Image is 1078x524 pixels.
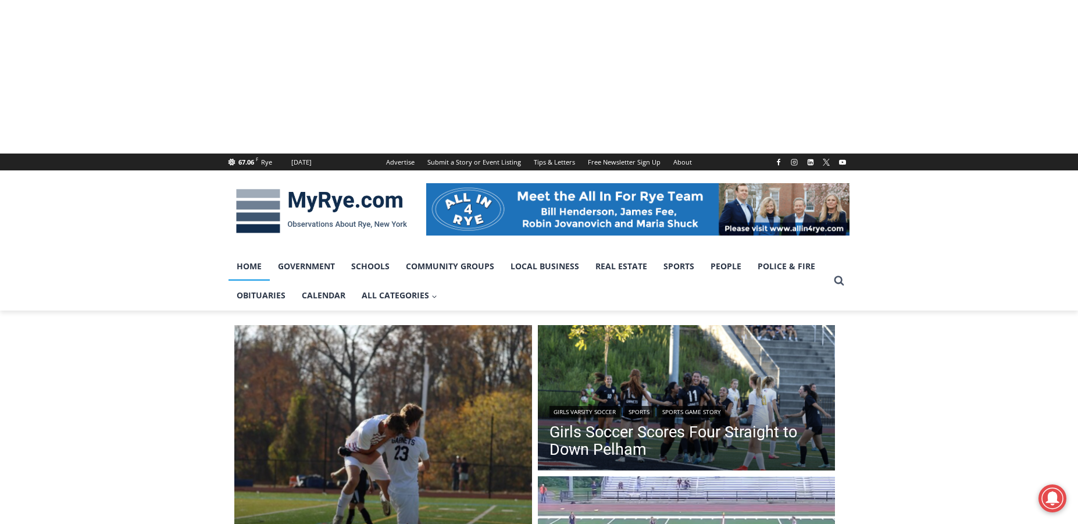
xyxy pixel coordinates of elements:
[291,157,312,167] div: [DATE]
[270,252,343,281] a: Government
[421,154,527,170] a: Submit a Story or Event Listing
[836,155,849,169] a: YouTube
[804,155,818,169] a: Linkedin
[702,252,749,281] a: People
[772,155,786,169] a: Facebook
[549,423,824,458] a: Girls Soccer Scores Four Straight to Down Pelham
[398,252,502,281] a: Community Groups
[658,406,725,418] a: Sports Game Story
[749,252,823,281] a: Police & Fire
[238,158,254,166] span: 67.06
[229,252,270,281] a: Home
[261,157,272,167] div: Rye
[587,252,655,281] a: Real Estate
[655,252,702,281] a: Sports
[354,281,445,310] a: All Categories
[527,154,581,170] a: Tips & Letters
[624,406,654,418] a: Sports
[667,154,698,170] a: About
[294,281,354,310] a: Calendar
[362,289,437,302] span: All Categories
[787,155,801,169] a: Instagram
[538,325,836,474] a: Read More Girls Soccer Scores Four Straight to Down Pelham
[229,181,415,241] img: MyRye.com
[380,154,421,170] a: Advertise
[581,154,667,170] a: Free Newsletter Sign Up
[829,270,849,291] button: View Search Form
[549,404,824,418] div: | |
[426,183,849,236] img: All in for Rye
[229,281,294,310] a: Obituaries
[538,325,836,474] img: (PHOTO: Rye Girls Soccer's Samantha Yeh scores a goal in her team's 4-1 victory over Pelham on Se...
[229,252,829,311] nav: Primary Navigation
[549,406,620,418] a: Girls Varsity Soccer
[819,155,833,169] a: X
[343,252,398,281] a: Schools
[380,154,698,170] nav: Secondary Navigation
[256,156,258,162] span: F
[502,252,587,281] a: Local Business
